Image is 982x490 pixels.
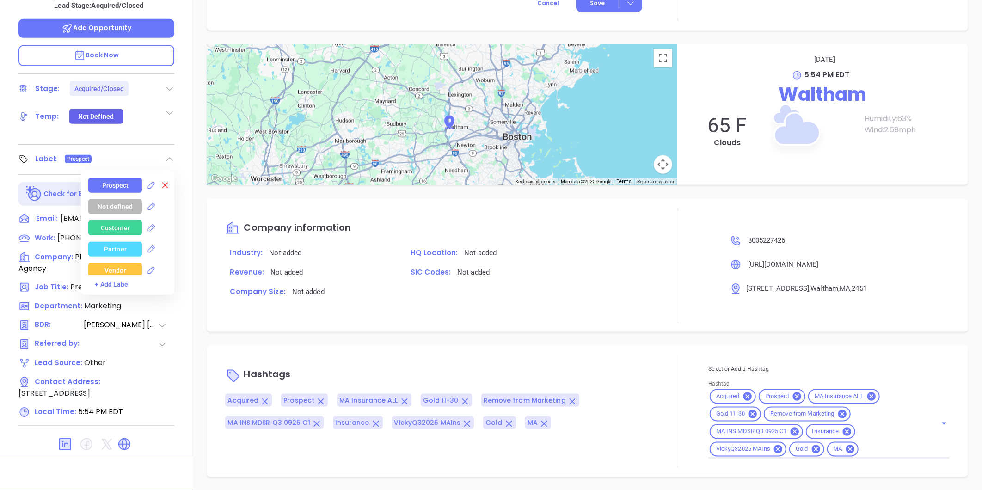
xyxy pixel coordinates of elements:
span: Not added [269,249,301,257]
span: BDR: [35,319,83,331]
span: Gold [485,418,502,428]
span: SIC Codes: [411,267,451,277]
div: Insurance [806,424,855,439]
span: Industry: [230,248,263,257]
span: Referred by: [35,338,83,350]
span: Gold [790,446,814,453]
div: Acquired/Closed [74,81,124,96]
p: Clouds [686,137,768,148]
a: Report a map error [637,179,674,184]
span: Not added [457,268,490,276]
div: Gold 11-30 [710,407,761,422]
span: Remove from Marketing [765,410,840,418]
span: Insurance [807,428,845,436]
span: Company Size: [230,287,285,296]
div: Stage: [35,82,60,96]
span: Work: [35,233,55,243]
span: [EMAIL_ADDRESS][DOMAIN_NAME] [61,213,158,224]
div: + Add Label [95,280,174,289]
span: Remove from Marketing [484,396,566,405]
span: MA [528,418,538,428]
span: Add Opportunity [61,23,132,32]
div: Temp: [35,110,59,123]
div: Partner [104,242,127,257]
span: Acquired [711,393,745,401]
p: Waltham [686,80,959,108]
p: 65 F [686,113,768,137]
span: Company: [35,252,73,262]
span: Prospect [67,154,90,164]
span: Book Now [74,50,119,60]
span: Not added [270,268,303,276]
div: Customer [101,220,130,235]
p: Select or Add a Hashtag [708,364,950,374]
span: , Waltham [809,284,838,293]
span: , MA [838,284,850,293]
span: , 2451 [851,284,867,293]
span: Lead Source: [35,358,82,367]
div: MA Insurance ALL [808,389,880,404]
span: Map data ©2025 Google [561,179,611,184]
span: 5:54 PM EDT [804,69,849,80]
span: MA INS MDSR Q3 0925 C1 [227,418,310,428]
button: Keyboard shortcuts [516,178,555,185]
span: Not added [292,288,325,296]
span: [STREET_ADDRESS] [18,388,90,398]
span: 5:54 PM EDT [78,406,123,417]
p: Check for Binox AI Data Enrichment [43,189,164,199]
p: [DATE] [691,54,959,66]
span: Department: [35,301,82,311]
img: Ai-Enrich-DaqCidB-.svg [26,186,42,202]
span: Job Title: [35,282,68,292]
span: [STREET_ADDRESS] [746,284,810,293]
div: VickyQ32025 MAIns [710,442,786,457]
span: Revenue: [230,267,264,277]
p: Humidity: 63 % [865,113,959,124]
span: Not added [464,249,497,257]
button: Toggle fullscreen view [654,49,672,67]
img: Clouds [750,83,842,176]
span: Physicians Insurance Agency [18,251,150,274]
span: [PHONE_NUMBER] [57,233,124,243]
div: Not Defined [78,109,114,124]
a: Terms (opens in new tab) [617,178,632,185]
span: MA INS MDSR Q3 0925 C1 [711,428,792,436]
span: Gold 11-30 [711,410,750,418]
div: Acquired [710,389,756,404]
span: Gold 11-30 [423,396,459,405]
div: Remove from Marketing [764,407,851,422]
div: Vendor [104,263,126,278]
span: 8005227426 [748,236,786,245]
div: Label: [35,152,57,166]
span: [PERSON_NAME] [PERSON_NAME] [84,319,158,331]
span: VickyQ32025 MAIns [394,418,461,428]
span: MA [828,446,848,453]
span: Other [84,357,106,368]
span: HQ Location: [411,248,458,257]
a: Company information [225,223,351,233]
a: Open this area in Google Maps (opens a new window) [209,173,239,185]
span: Prospect [283,396,314,405]
button: Open [938,417,951,430]
span: Company information [244,221,351,234]
img: Google [209,173,239,185]
span: Contact Address: [35,377,100,386]
p: Wind: 2.68 mph [865,124,959,135]
span: [URL][DOMAIN_NAME] [748,260,819,269]
div: Prospect [102,178,129,193]
span: Insurance [335,418,369,428]
button: Map camera controls [654,155,672,174]
span: VickyQ32025 MAIns [711,446,776,453]
span: MA Insurance ALL [339,396,398,405]
span: Hashtags [244,368,290,381]
div: Gold [789,442,824,457]
div: Prospect [759,389,805,404]
span: Local Time: [35,407,76,416]
label: Hashtag [708,381,730,387]
span: Acquired [227,396,258,405]
div: Not defined [98,199,133,214]
div: MA INS MDSR Q3 0925 C1 [710,424,803,439]
span: President [70,282,105,292]
span: MA Insurance ALL [809,393,869,401]
span: Marketing [84,300,121,311]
